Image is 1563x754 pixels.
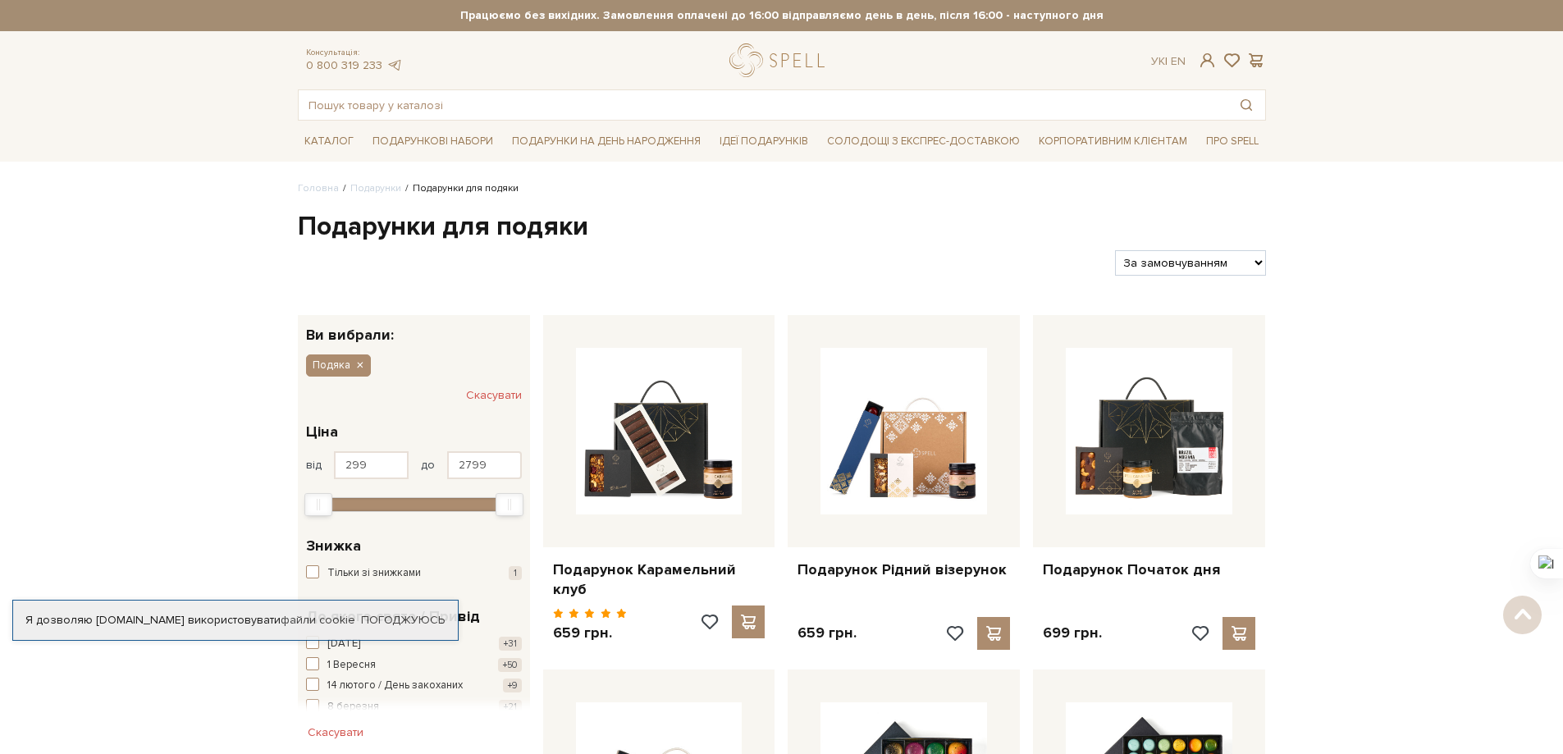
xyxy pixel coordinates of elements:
[505,129,707,154] a: Подарунки на День народження
[498,658,522,672] span: +50
[729,43,832,77] a: logo
[313,358,350,372] span: Подяка
[304,493,332,516] div: Min
[13,613,458,628] div: Я дозволяю [DOMAIN_NAME] використовувати
[327,678,463,694] span: 14 лютого / День закоханих
[306,535,361,557] span: Знижка
[1200,129,1265,154] a: Про Spell
[327,565,421,582] span: Тільки зі знижками
[350,182,401,194] a: Подарунки
[499,637,522,651] span: +31
[1227,90,1265,120] button: Пошук товару у каталозі
[306,657,522,674] button: 1 Вересня +50
[713,129,815,154] a: Ідеї подарунків
[503,679,522,692] span: +9
[306,636,522,652] button: [DATE] +31
[306,699,522,715] button: 8 березня +21
[298,720,373,746] button: Скасувати
[820,127,1026,155] a: Солодощі з експрес-доставкою
[447,451,522,479] input: Ціна
[421,458,435,473] span: до
[306,421,338,443] span: Ціна
[306,565,522,582] button: Тільки зі знижками 1
[386,58,403,72] a: telegram
[299,90,1227,120] input: Пошук товару у каталозі
[553,560,766,599] a: Подарунок Карамельний клуб
[361,613,445,628] a: Погоджуюсь
[1171,54,1186,68] a: En
[327,636,360,652] span: [DATE]
[298,315,530,342] div: Ви вибрали:
[281,613,355,627] a: файли cookie
[306,58,382,72] a: 0 800 319 233
[466,382,522,409] button: Скасувати
[298,182,339,194] a: Головна
[1043,560,1255,579] a: Подарунок Початок дня
[366,129,500,154] a: Подарункові набори
[306,48,403,58] span: Консультація:
[553,624,628,642] p: 659 грн.
[499,700,522,714] span: +21
[298,129,360,154] a: Каталог
[306,458,322,473] span: від
[298,210,1266,244] h1: Подарунки для подяки
[1043,624,1102,642] p: 699 грн.
[334,451,409,479] input: Ціна
[306,354,371,376] button: Подяка
[298,8,1266,23] strong: Працюємо без вихідних. Замовлення оплачені до 16:00 відправляємо день в день, після 16:00 - насту...
[509,566,522,580] span: 1
[797,624,857,642] p: 659 грн.
[496,493,523,516] div: Max
[1151,54,1186,69] div: Ук
[1165,54,1168,68] span: |
[797,560,1010,579] a: Подарунок Рідний візерунок
[327,657,376,674] span: 1 Вересня
[327,699,379,715] span: 8 березня
[306,678,522,694] button: 14 лютого / День закоханих +9
[1032,129,1194,154] a: Корпоративним клієнтам
[401,181,519,196] li: Подарунки для подяки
